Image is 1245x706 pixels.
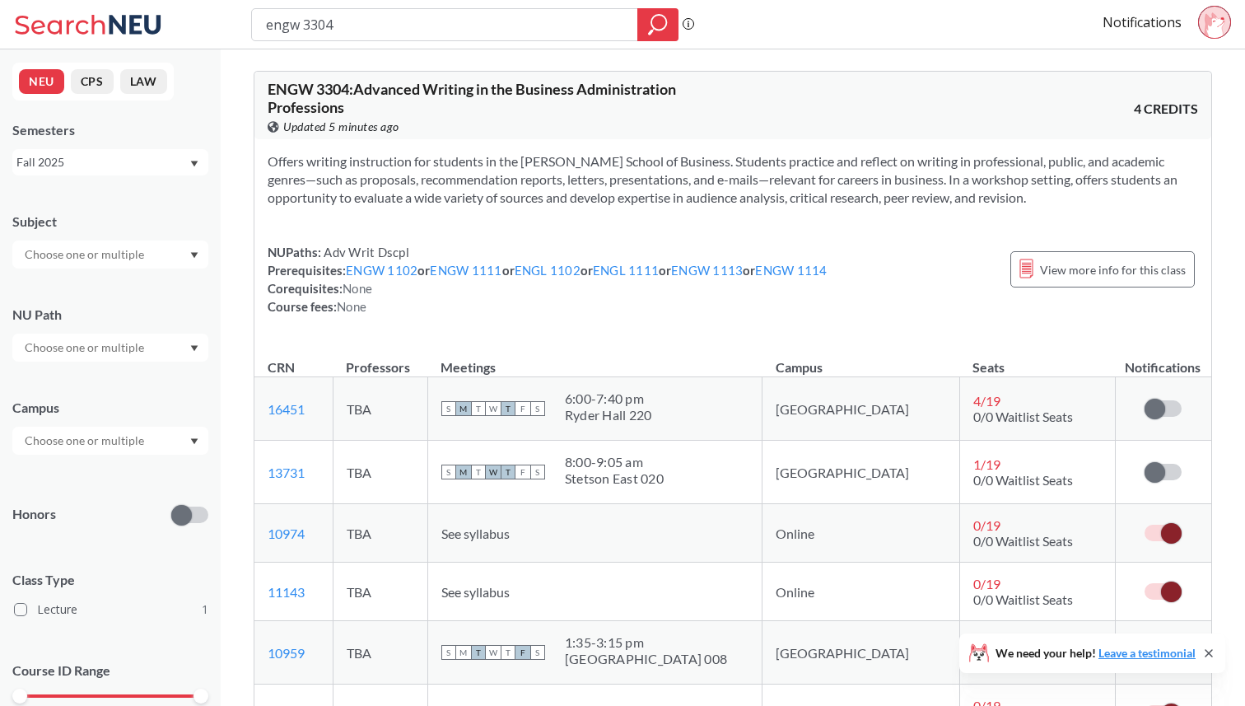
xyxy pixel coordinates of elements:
div: NUPaths: Prerequisites: or or or or or Corequisites: Course fees: [268,243,828,316]
span: S [530,465,545,479]
div: Fall 2025 [16,153,189,171]
span: M [456,401,471,416]
span: S [530,401,545,416]
a: 16451 [268,401,305,417]
span: Class Type [12,571,208,589]
button: CPS [71,69,114,94]
a: ENGL 1111 [593,263,659,278]
span: Updated 5 minutes ago [283,118,399,136]
td: TBA [333,441,427,504]
span: 4 CREDITS [1134,100,1198,118]
section: Offers writing instruction for students in the [PERSON_NAME] School of Business. Students practic... [268,152,1198,207]
span: W [486,645,501,660]
a: ENGW 1111 [430,263,501,278]
span: W [486,401,501,416]
td: TBA [333,621,427,685]
span: F [515,645,530,660]
p: Course ID Range [12,662,208,680]
input: Choose one or multiple [16,431,155,451]
label: Lecture [14,599,208,620]
span: S [530,645,545,660]
input: Class, professor, course number, "phrase" [264,11,626,39]
a: Leave a testimonial [1098,646,1196,660]
span: F [515,465,530,479]
span: See syllabus [441,584,510,600]
a: ENGW 1113 [671,263,743,278]
a: 13731 [268,465,305,480]
div: [GEOGRAPHIC_DATA] 008 [565,651,727,667]
span: S [441,645,456,660]
span: T [471,645,486,660]
div: Campus [12,399,208,417]
a: ENGW 1102 [346,263,417,278]
th: Meetings [427,342,762,377]
span: S [441,401,456,416]
span: None [337,299,366,314]
span: 0/0 Waitlist Seats [973,533,1073,549]
div: Stetson East 020 [565,470,664,487]
a: Notifications [1103,13,1182,31]
td: [GEOGRAPHIC_DATA] [762,621,959,685]
a: 10959 [268,645,305,661]
div: 1:35 - 3:15 pm [565,634,727,651]
div: Semesters [12,121,208,139]
span: 0 / 19 [973,517,1000,533]
span: T [501,645,515,660]
span: M [456,465,471,479]
a: ENGW 1114 [755,263,827,278]
span: 0/0 Waitlist Seats [973,591,1073,607]
td: Online [762,563,959,621]
div: Dropdown arrow [12,241,208,269]
span: T [501,401,515,416]
span: 4 / 19 [973,393,1000,409]
div: magnifying glass [637,8,678,41]
div: Subject [12,213,208,231]
span: T [471,465,486,479]
div: 6:00 - 7:40 pm [565,390,652,407]
div: Fall 2025Dropdown arrow [12,149,208,175]
td: Online [762,504,959,563]
span: 1 / 19 [973,456,1000,472]
span: W [486,465,501,479]
span: See syllabus [441,526,510,541]
span: Adv Writ Dscpl [321,245,409,259]
span: 0 / 19 [973,576,1000,591]
div: CRN [268,358,295,376]
p: Honors [12,505,56,524]
span: 1 [202,601,208,619]
div: NU Path [12,306,208,324]
a: ENGL 1102 [515,263,581,278]
svg: Dropdown arrow [190,345,198,352]
td: [GEOGRAPHIC_DATA] [762,441,959,504]
div: 8:00 - 9:05 am [565,454,664,470]
span: M [456,645,471,660]
span: We need your help! [996,648,1196,659]
td: TBA [333,504,427,563]
div: Dropdown arrow [12,334,208,362]
div: Dropdown arrow [12,427,208,455]
a: 10974 [268,526,305,541]
a: 11143 [268,584,305,600]
span: 0/0 Waitlist Seats [973,472,1073,488]
span: T [501,465,515,479]
span: None [343,281,372,296]
input: Choose one or multiple [16,338,155,358]
svg: Dropdown arrow [190,438,198,445]
span: T [471,401,486,416]
span: F [515,401,530,416]
th: Notifications [1115,342,1210,377]
td: [GEOGRAPHIC_DATA] [762,377,959,441]
button: LAW [120,69,167,94]
svg: magnifying glass [648,13,668,36]
span: 0/0 Waitlist Seats [973,409,1073,424]
th: Campus [762,342,959,377]
th: Seats [959,342,1115,377]
td: TBA [333,563,427,621]
svg: Dropdown arrow [190,161,198,167]
input: Choose one or multiple [16,245,155,264]
svg: Dropdown arrow [190,252,198,259]
th: Professors [333,342,427,377]
div: Ryder Hall 220 [565,407,652,423]
button: NEU [19,69,64,94]
span: ENGW 3304 : Advanced Writing in the Business Administration Professions [268,80,676,116]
